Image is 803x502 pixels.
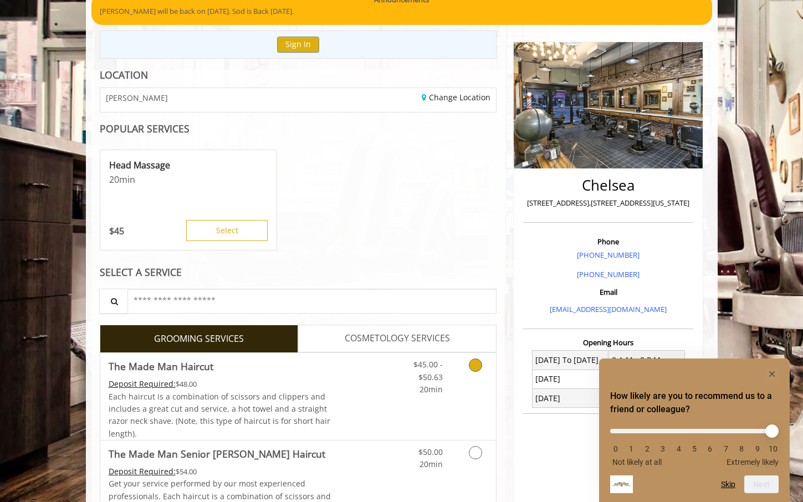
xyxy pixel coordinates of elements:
li: 3 [657,444,668,453]
b: POPULAR SERVICES [100,122,190,135]
b: LOCATION [100,68,148,81]
li: 2 [642,444,653,453]
span: GROOMING SERVICES [154,332,244,346]
span: min [119,173,135,186]
td: [DATE] [532,370,608,388]
a: [PHONE_NUMBER] [577,269,640,279]
p: 45 [109,225,124,237]
li: 1 [626,444,637,453]
span: This service needs some Advance to be paid before we block your appointment [109,466,176,477]
span: $45.00 - $50.63 [413,359,443,382]
div: $48.00 [109,378,331,390]
div: $54.00 [109,465,331,478]
span: $ [109,225,114,237]
h2: Chelsea [526,177,691,193]
td: [DATE] To [DATE] [532,351,608,370]
p: Head Massage [109,159,268,171]
a: [EMAIL_ADDRESS][DOMAIN_NAME] [550,304,667,314]
span: Not likely at all [612,458,662,467]
p: 20 [109,173,268,186]
button: Hide survey [765,367,779,381]
li: 10 [768,444,779,453]
li: 5 [689,444,700,453]
b: The Made Man Haircut [109,358,213,374]
li: 9 [752,444,763,453]
button: Select [186,220,268,241]
h2: How likely are you to recommend us to a friend or colleague? Select an option from 0 to 10, with ... [610,390,779,416]
p: [PERSON_NAME] will be back on [DATE]. Sod is Back [DATE]. [100,6,704,17]
a: [PHONE_NUMBER] [577,250,640,260]
li: 0 [610,444,621,453]
h3: Opening Hours [523,339,693,346]
td: [DATE] [532,389,608,408]
span: $50.00 [418,447,443,457]
a: Change Location [422,92,490,103]
li: 4 [673,444,684,453]
button: Service Search [99,289,128,314]
span: Extremely likely [727,458,779,467]
p: [STREET_ADDRESS],[STREET_ADDRESS][US_STATE] [526,197,691,209]
button: Sign In [277,37,319,53]
td: 8 A.M - 8 P.M [608,351,685,370]
span: This service needs some Advance to be paid before we block your appointment [109,378,176,389]
h3: Email [526,288,691,296]
h3: Phone [526,238,691,245]
button: Skip [721,480,735,489]
div: SELECT A SERVICE [100,267,497,278]
span: 20min [420,384,443,395]
span: COSMETOLOGY SERVICES [345,331,450,346]
li: 8 [736,444,747,453]
span: Each haircut is a combination of scissors and clippers and includes a great cut and service, a ho... [109,391,330,439]
div: How likely are you to recommend us to a friend or colleague? Select an option from 0 to 10, with ... [610,367,779,493]
li: 6 [704,444,715,453]
button: Next question [744,475,779,493]
b: The Made Man Senior [PERSON_NAME] Haircut [109,446,325,462]
span: [PERSON_NAME] [106,94,168,102]
li: 7 [720,444,732,453]
div: How likely are you to recommend us to a friend or colleague? Select an option from 0 to 10, with ... [610,421,779,467]
span: 20min [420,459,443,469]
